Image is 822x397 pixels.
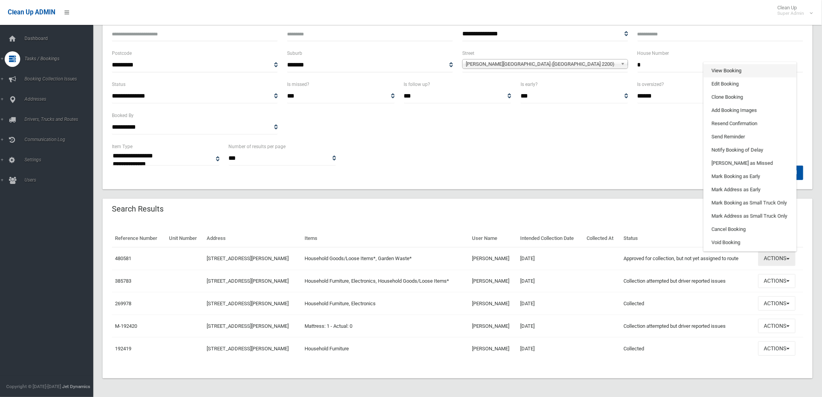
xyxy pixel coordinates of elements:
button: Actions [758,274,796,289]
a: Send Reminder [704,130,796,143]
strong: Jet Dynamics [62,384,90,389]
label: Suburb [287,49,302,58]
th: Collected At [584,230,620,247]
span: Drivers, Trucks and Routes [22,117,100,122]
td: Collection attempted but driver reported issues [620,315,755,338]
td: Household Furniture, Electronics [302,292,469,315]
label: Is missed? [287,80,309,89]
span: Tasks / Bookings [22,56,100,61]
label: Is follow up? [404,80,430,89]
a: Resend Confirmation [704,117,796,130]
span: Users [22,177,100,183]
label: Status [112,80,125,89]
a: 480581 [115,255,131,261]
th: Unit Number [166,230,204,247]
span: Addresses [22,96,100,102]
th: Address [204,230,302,247]
a: Mark Address as Small Truck Only [704,210,796,223]
td: Collection attempted but driver reported issues [620,270,755,292]
button: Actions [758,341,796,356]
a: Edit Booking [704,77,796,91]
a: 269978 [115,301,131,306]
a: Mark Booking as Early [704,170,796,183]
label: Is oversized? [637,80,664,89]
small: Super Admin [778,10,805,16]
td: Household Furniture [302,338,469,360]
th: Intended Collection Date [517,230,584,247]
a: [STREET_ADDRESS][PERSON_NAME] [207,323,289,329]
span: Communication Log [22,137,100,142]
td: Household Furniture, Electronics, Household Goods/Loose Items* [302,270,469,292]
span: Dashboard [22,36,100,41]
a: Mark Booking as Small Truck Only [704,196,796,210]
label: Is early? [521,80,538,89]
td: [PERSON_NAME] [469,338,517,360]
span: Clean Up ADMIN [8,9,55,16]
a: Mark Address as Early [704,183,796,196]
th: Reference Number [112,230,166,247]
a: Add Booking Images [704,104,796,117]
span: Booking Collection Issues [22,76,100,82]
a: View Booking [704,64,796,77]
td: Mattress: 1 - Actual: 0 [302,315,469,338]
td: [DATE] [517,315,584,338]
th: Items [302,230,469,247]
td: [PERSON_NAME] [469,270,517,292]
a: [STREET_ADDRESS][PERSON_NAME] [207,301,289,306]
td: [PERSON_NAME] [469,315,517,338]
a: Clone Booking [704,91,796,104]
span: Clean Up [774,5,812,16]
header: Search Results [103,201,173,217]
td: [DATE] [517,247,584,270]
span: [PERSON_NAME][GEOGRAPHIC_DATA] ([GEOGRAPHIC_DATA] 2200) [466,59,618,69]
label: House Number [637,49,669,58]
td: Collected [620,292,755,315]
td: [PERSON_NAME] [469,247,517,270]
a: Cancel Booking [704,223,796,236]
td: Household Goods/Loose Items*, Garden Waste* [302,247,469,270]
a: M-192420 [115,323,137,329]
td: Collected [620,338,755,360]
td: [PERSON_NAME] [469,292,517,315]
button: Actions [758,319,796,333]
button: Actions [758,296,796,311]
label: Street [462,49,474,58]
td: [DATE] [517,338,584,360]
span: Settings [22,157,100,163]
a: 192419 [115,346,131,352]
label: Postcode [112,49,132,58]
a: 385783 [115,278,131,284]
span: Copyright © [DATE]-[DATE] [6,384,61,389]
label: Item Type [112,142,132,151]
th: User Name [469,230,517,247]
label: Booked By [112,111,134,120]
button: Actions [758,252,796,266]
a: [PERSON_NAME] as Missed [704,157,796,170]
a: Void Booking [704,236,796,249]
td: [DATE] [517,292,584,315]
td: Approved for collection, but not yet assigned to route [620,247,755,270]
th: Status [620,230,755,247]
td: [DATE] [517,270,584,292]
a: Notify Booking of Delay [704,143,796,157]
a: [STREET_ADDRESS][PERSON_NAME] [207,346,289,352]
label: Number of results per page [229,142,286,151]
a: [STREET_ADDRESS][PERSON_NAME] [207,255,289,261]
a: [STREET_ADDRESS][PERSON_NAME] [207,278,289,284]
